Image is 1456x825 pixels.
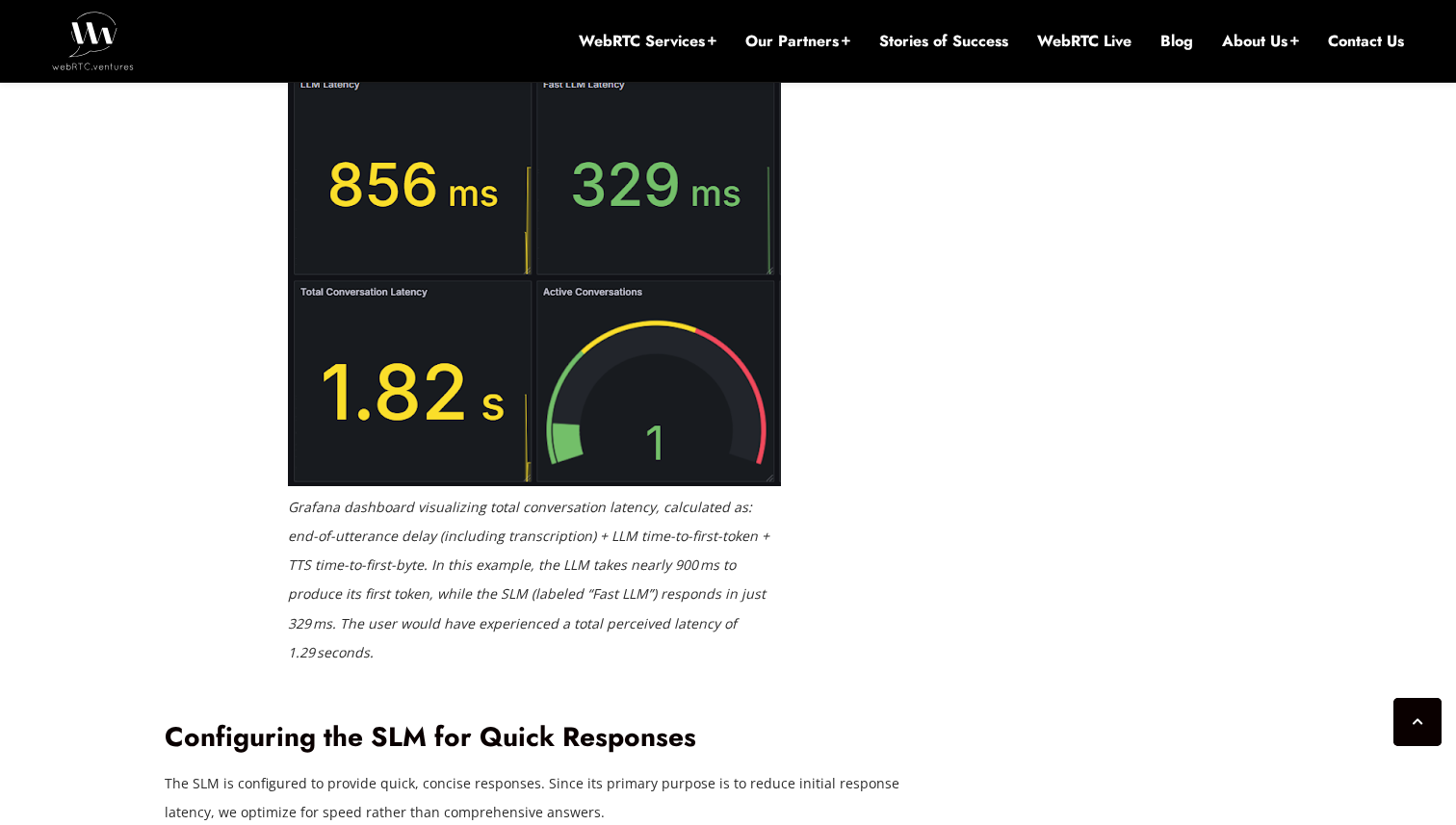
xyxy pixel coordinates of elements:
a: Blog [1160,31,1193,52]
img: Grafana dashboard visualizing total conversation latency [288,66,781,486]
a: Our Partners [745,31,850,52]
a: WebRTC Live [1037,31,1131,52]
a: Contact Us [1328,31,1404,52]
h2: Configuring the SLM for Quick Responses [165,721,906,755]
a: About Us [1222,31,1299,52]
a: WebRTC Services [579,31,716,52]
em: Grafana dashboard visualizing total conversation latency, calculated as: end-of-utterance delay (... [288,498,769,660]
img: WebRTC.ventures [52,12,134,69]
a: Stories of Success [879,31,1008,52]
